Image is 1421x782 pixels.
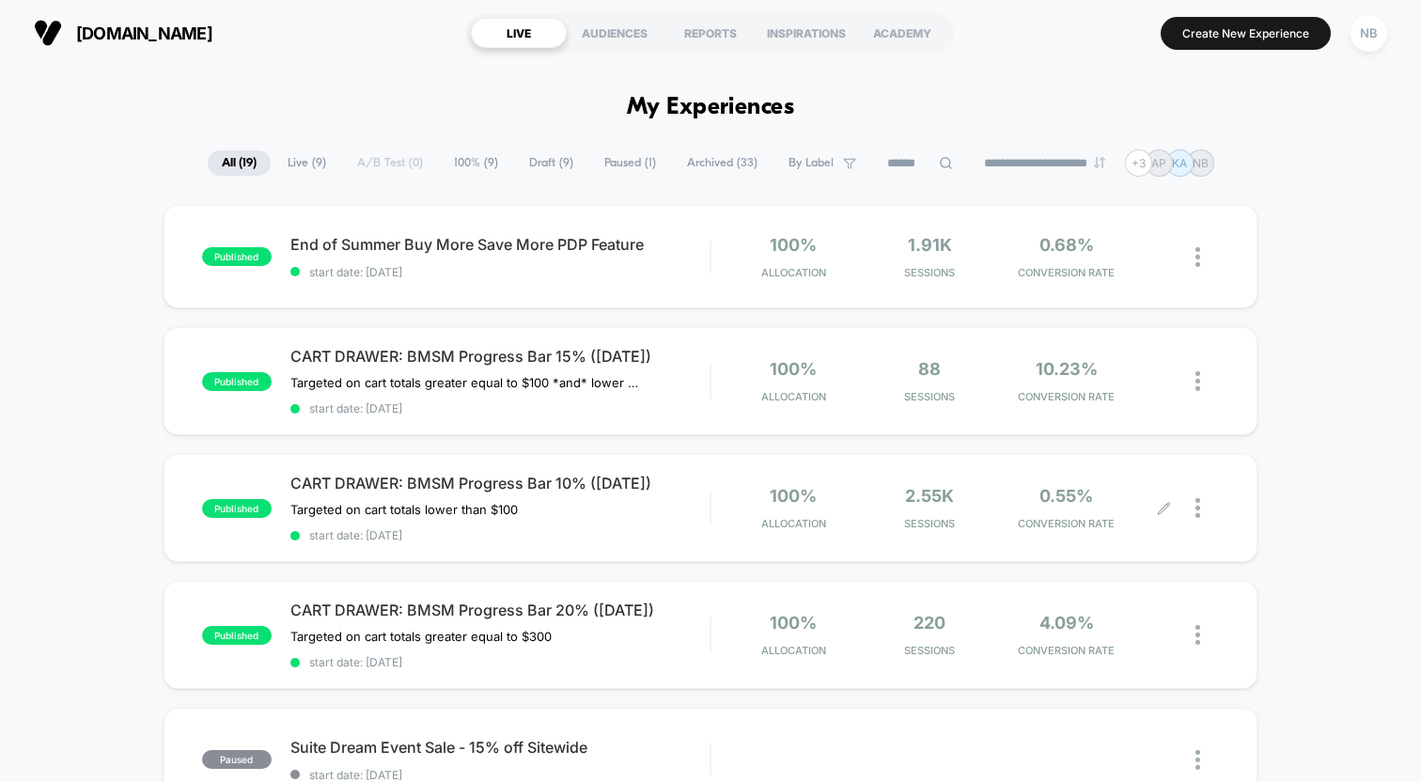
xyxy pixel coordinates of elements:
div: LIVE [471,18,567,48]
span: 100% [770,613,817,633]
div: REPORTS [663,18,758,48]
div: ACADEMY [854,18,950,48]
img: close [1195,247,1200,267]
span: Paused ( 1 ) [590,150,670,176]
span: Targeted on cart totals lower than $100 [290,502,518,517]
span: start date: [DATE] [290,265,710,279]
h1: My Experiences [627,94,795,121]
span: 2.55k [905,486,954,506]
span: published [202,499,272,518]
span: start date: [DATE] [290,401,710,415]
span: CONVERSION RATE [1003,644,1130,657]
span: start date: [DATE] [290,768,710,782]
span: Sessions [867,266,993,279]
span: Archived ( 33 ) [673,150,772,176]
span: 100% [770,359,817,379]
span: published [202,247,272,266]
span: 4.09% [1039,613,1094,633]
span: Sessions [867,517,993,530]
span: Live ( 9 ) [273,150,340,176]
img: end [1094,157,1105,168]
span: CART DRAWER: BMSM Progress Bar 20% ([DATE]) [290,601,710,619]
div: INSPIRATIONS [758,18,854,48]
span: start date: [DATE] [290,528,710,542]
div: + 3 [1125,149,1152,177]
span: Allocation [761,390,826,403]
span: Sessions [867,644,993,657]
span: Suite Dream Event Sale - 15% off Sitewide [290,738,710,757]
span: 0.68% [1039,235,1094,255]
span: All ( 19 ) [208,150,271,176]
span: 0.55% [1039,486,1093,506]
span: Sessions [867,390,993,403]
span: paused [202,750,272,769]
button: NB [1345,14,1393,53]
span: 220 [913,613,945,633]
span: 1.91k [908,235,952,255]
span: CART DRAWER: BMSM Progress Bar 10% ([DATE]) [290,474,710,493]
span: 100% ( 9 ) [440,150,512,176]
span: CONVERSION RATE [1003,266,1130,279]
span: 88 [918,359,941,379]
span: published [202,626,272,645]
img: close [1195,498,1200,518]
span: Draft ( 9 ) [515,150,587,176]
span: 100% [770,235,817,255]
img: close [1195,625,1200,645]
img: close [1195,750,1200,770]
span: start date: [DATE] [290,655,710,669]
span: Allocation [761,266,826,279]
span: Allocation [761,517,826,530]
p: NB [1193,156,1209,170]
span: 10.23% [1036,359,1098,379]
div: NB [1351,15,1387,52]
span: End of Summer Buy More Save More PDP Feature [290,235,710,254]
span: By Label [789,156,834,170]
span: Allocation [761,644,826,657]
span: Targeted on cart totals greater equal to $100 *and* lower than $300 [290,375,639,390]
span: CONVERSION RATE [1003,517,1130,530]
button: Create New Experience [1161,17,1331,50]
img: Visually logo [34,19,62,47]
p: AP [1151,156,1166,170]
span: CONVERSION RATE [1003,390,1130,403]
span: 100% [770,486,817,506]
span: published [202,372,272,391]
span: CART DRAWER: BMSM Progress Bar 15% ([DATE]) [290,347,710,366]
div: AUDIENCES [567,18,663,48]
span: [DOMAIN_NAME] [76,23,212,43]
button: [DOMAIN_NAME] [28,18,218,48]
p: KA [1172,156,1187,170]
img: close [1195,371,1200,391]
span: Targeted on cart totals greater equal to $300 [290,629,552,644]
